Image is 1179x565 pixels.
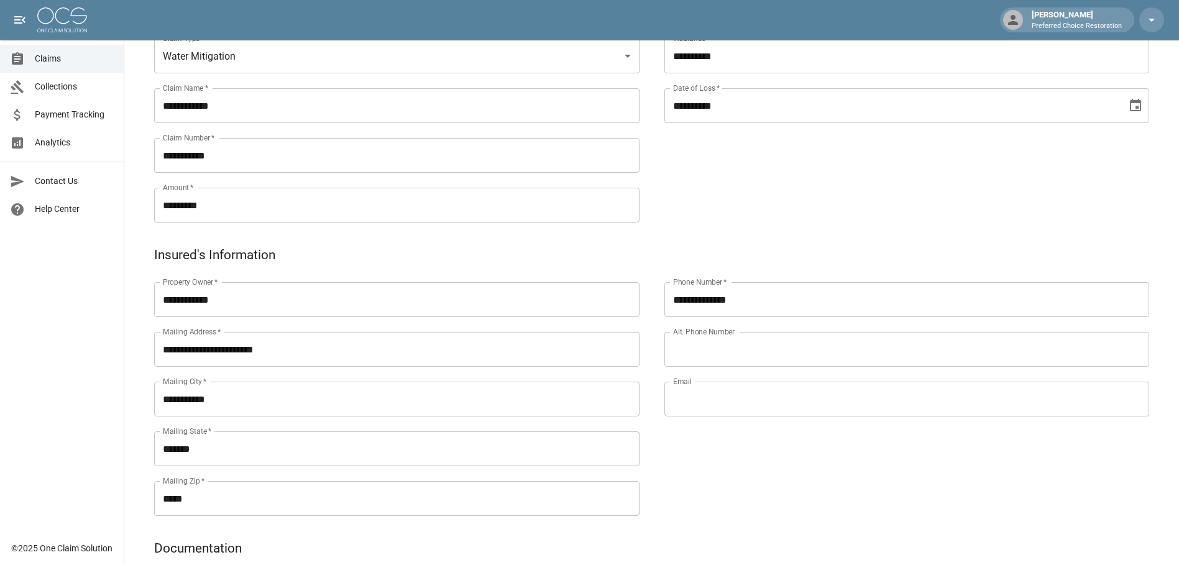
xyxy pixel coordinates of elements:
div: [PERSON_NAME] [1027,9,1127,31]
label: Alt. Phone Number [673,326,735,337]
span: Payment Tracking [35,108,114,121]
label: Amount [163,182,194,193]
label: Mailing City [163,376,207,387]
button: Choose date, selected date is Sep 23, 2025 [1123,93,1148,118]
label: Claim Number [163,132,214,143]
span: Analytics [35,136,114,149]
label: Date of Loss [673,83,720,93]
button: open drawer [7,7,32,32]
span: Contact Us [35,175,114,188]
span: Help Center [35,203,114,216]
label: Email [673,376,692,387]
label: Phone Number [673,277,727,287]
div: Water Mitigation [154,39,640,73]
label: Mailing State [163,426,211,436]
label: Mailing Zip [163,475,205,486]
p: Preferred Choice Restoration [1032,21,1122,32]
label: Claim Name [163,83,208,93]
img: ocs-logo-white-transparent.png [37,7,87,32]
span: Claims [35,52,114,65]
label: Property Owner [163,277,218,287]
span: Collections [35,80,114,93]
div: © 2025 One Claim Solution [11,542,112,554]
label: Mailing Address [163,326,221,337]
